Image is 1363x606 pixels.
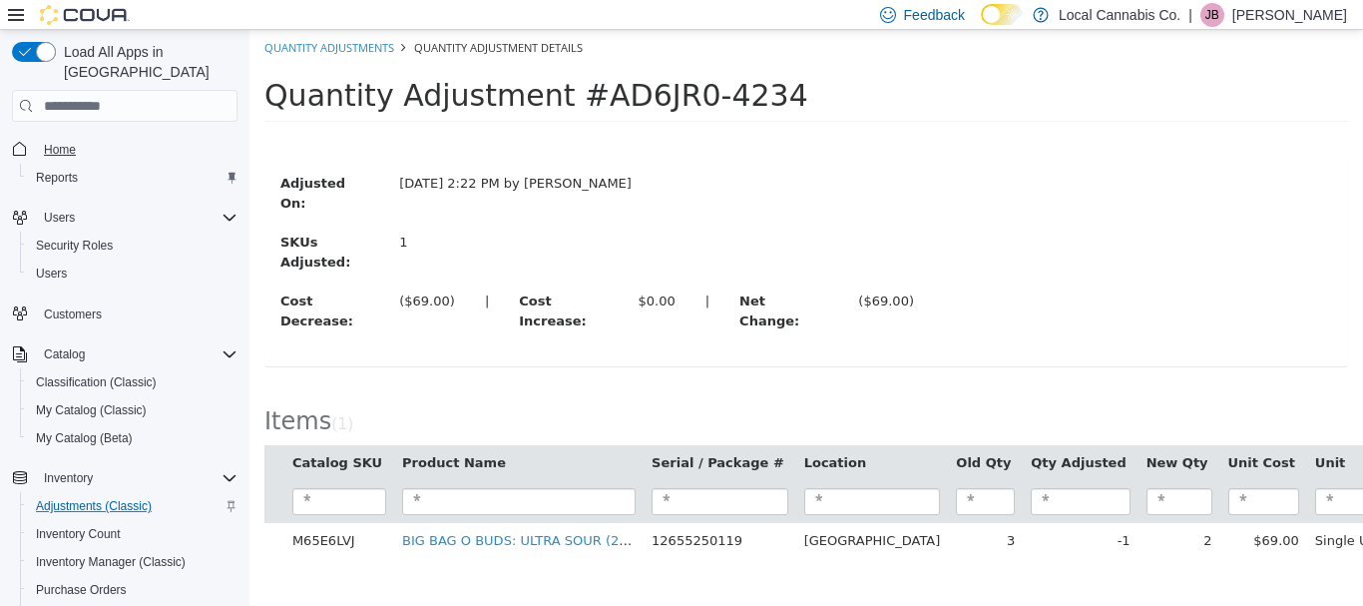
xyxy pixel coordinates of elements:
button: Purchase Orders [20,576,245,604]
button: Serial / Package # [402,423,539,443]
td: M65E6LVJ [35,493,145,529]
img: Cova [40,5,130,25]
span: Security Roles [28,234,237,258]
button: Users [4,204,245,232]
button: Classification (Classic) [20,368,245,396]
span: Dark Mode [981,25,982,26]
span: Feedback [904,5,965,25]
a: Inventory Manager (Classic) [28,550,194,574]
span: Classification (Classic) [36,374,157,390]
label: Adjusted On: [16,144,135,183]
button: Users [36,206,83,230]
small: ( ) [82,385,104,403]
div: ($69.00) [609,262,665,282]
button: Unit [1066,423,1100,443]
button: Inventory Manager (Classic) [20,548,245,576]
span: Inventory Manager (Classic) [28,550,237,574]
label: | [221,262,254,282]
span: Inventory [44,470,93,486]
label: Cost Increase: [254,262,373,301]
button: Reports [20,164,245,192]
a: Purchase Orders [28,578,135,602]
span: Reports [28,166,237,190]
button: Catalog [36,342,93,366]
span: Purchase Orders [28,578,237,602]
button: Home [4,134,245,163]
input: Dark Mode [981,4,1023,25]
span: My Catalog (Beta) [28,426,237,450]
td: Single Unit [1058,493,1144,529]
span: Users [36,266,67,282]
span: Users [36,206,237,230]
button: Inventory Count [20,520,245,548]
span: Customers [44,306,102,322]
span: Adjustments (Classic) [36,498,152,514]
span: 1 [88,385,98,403]
a: My Catalog (Beta) [28,426,141,450]
button: Unit Cost [979,423,1050,443]
span: My Catalog (Classic) [28,398,237,422]
p: Local Cannabis Co. [1059,3,1180,27]
button: New Qty [897,423,963,443]
span: [GEOGRAPHIC_DATA] [555,503,691,518]
span: JB [1205,3,1219,27]
span: Home [44,142,76,158]
span: Catalog [36,342,237,366]
span: Load All Apps in [GEOGRAPHIC_DATA] [56,42,237,82]
div: Jennifer Booth [1200,3,1224,27]
span: My Catalog (Classic) [36,402,147,418]
span: Purchase Orders [36,582,127,598]
button: Catalog SKU [43,423,137,443]
span: Inventory [36,466,237,490]
button: Product Name [153,423,260,443]
span: Users [28,262,237,286]
span: Catalog [44,346,85,362]
td: 12655250119 [394,493,547,529]
button: Inventory [4,464,245,492]
span: My Catalog (Beta) [36,430,133,446]
button: Location [555,423,621,443]
span: Reports [36,170,78,186]
a: Home [36,138,84,162]
span: Customers [36,302,237,326]
a: Adjustments (Classic) [28,494,160,518]
span: Users [44,210,75,226]
td: $69.00 [971,493,1058,529]
button: Customers [4,300,245,328]
span: Home [36,136,237,161]
label: Cost Decrease: [16,262,135,301]
a: Reports [28,166,86,190]
button: Security Roles [20,232,245,260]
span: Inventory Manager (Classic) [36,554,186,570]
div: $0.00 [389,262,426,282]
button: Adjustments (Classic) [20,492,245,520]
button: Inventory [36,466,101,490]
div: [DATE] 2:22 PM by [PERSON_NAME] [135,144,397,164]
button: Users [20,260,245,288]
span: Security Roles [36,238,113,254]
label: | [441,262,475,282]
a: Quantity Adjustments [15,10,145,25]
td: -1 [773,493,888,529]
button: My Catalog (Classic) [20,396,245,424]
p: | [1188,3,1192,27]
div: ($69.00) [150,262,206,282]
span: Inventory Count [36,526,121,542]
label: SKUs Adjusted: [16,203,135,242]
span: Classification (Classic) [28,370,237,394]
a: Classification (Classic) [28,370,165,394]
p: [PERSON_NAME] [1232,3,1347,27]
a: Inventory Count [28,522,129,546]
td: 2 [889,493,971,529]
a: Security Roles [28,234,121,258]
span: Inventory Count [28,522,237,546]
label: Net Change: [475,262,594,301]
a: BIG BAG O BUDS: ULTRA SOUR (28g) [153,503,391,518]
span: Adjustments (Classic) [28,494,237,518]
span: Quantity Adjustment #AD6JR0-4234 [15,48,559,83]
td: 3 [698,493,773,529]
span: Items [15,377,82,405]
button: Old Qty [706,423,765,443]
div: 1 [150,203,300,223]
a: Users [28,262,75,286]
